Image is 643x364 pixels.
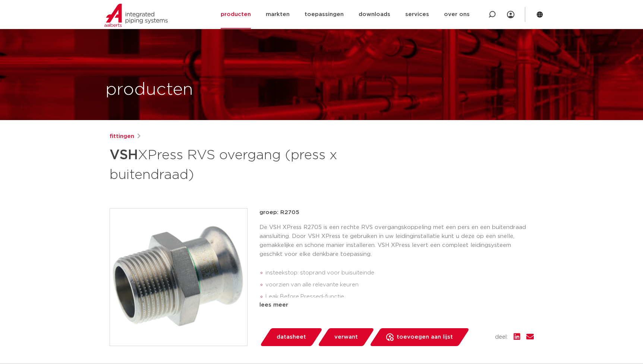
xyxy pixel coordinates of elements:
li: insteekstop: stoprand voor buisuiteinde [265,267,534,279]
a: datasheet [259,328,323,346]
li: voorzien van alle relevante keuren [265,279,534,291]
p: De VSH XPress R2705 is een rechte RVS overgangskoppeling met een pers en een buitendraad aansluit... [259,223,534,259]
h1: XPress RVS overgang (press x buitendraad) [110,144,390,184]
li: Leak Before Pressed-functie [265,291,534,303]
a: fittingen [110,132,134,141]
p: groep: R2705 [259,208,534,217]
h1: producten [105,78,193,102]
div: lees meer [259,301,534,310]
span: datasheet [277,331,306,343]
img: Product Image for VSH XPress RVS overgang (press x buitendraad) [110,208,247,346]
span: deel: [495,333,508,342]
a: verwant [317,328,375,346]
span: verwant [334,331,358,343]
span: toevoegen aan lijst [397,331,453,343]
strong: VSH [110,148,138,162]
